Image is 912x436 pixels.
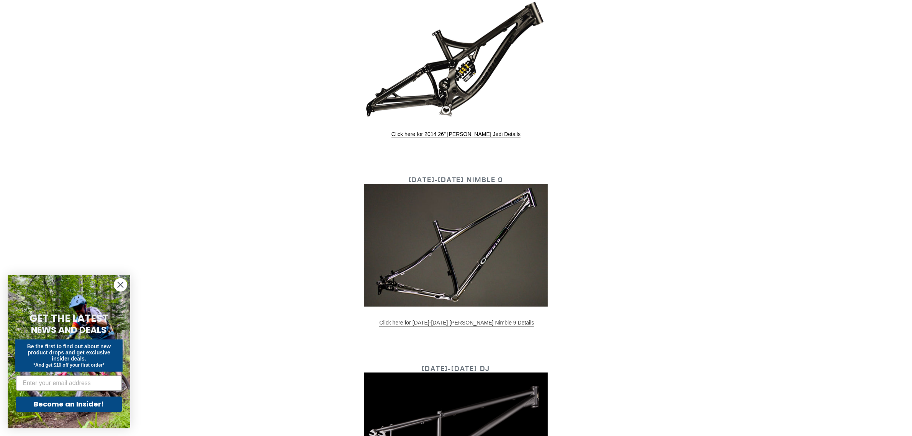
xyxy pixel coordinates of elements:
a: [DATE]-[DATE] Nimble 9 [409,175,504,185]
input: Enter your email address [16,375,122,391]
span: GET THE LATEST [29,311,108,325]
span: Be the first to find out about new product drops and get exclusive insider deals. [27,343,111,362]
span: *And get $10 off your first order* [33,362,104,368]
a: Click here for [DATE]-[DATE] [PERSON_NAME] Nimble 9 Details [379,320,534,326]
button: Close dialog [114,278,127,292]
a: [DATE]-[DATE] DJ [422,364,490,374]
span: NEWS AND DEALS [31,324,107,336]
a: Click here for 2014 26" [PERSON_NAME] Jedi Details [391,131,521,138]
button: Become an Insider! [16,397,122,412]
